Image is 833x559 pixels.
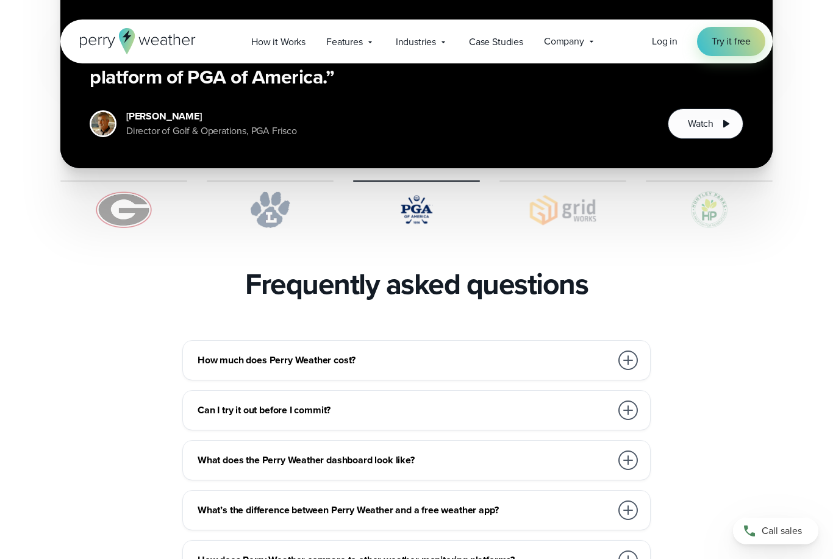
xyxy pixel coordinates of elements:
img: Gridworks.svg [499,191,626,228]
a: Try it free [697,27,765,56]
h3: How much does Perry Weather cost? [198,353,611,368]
h3: “It’s really important that we partner with the very best in the industry, and that’s why we chos... [90,16,743,89]
span: Log in [652,34,677,48]
img: PGA.svg [353,191,480,228]
img: Paul Earnest, Director of Golf & Operations, PGA Frisco Headshot [91,112,115,135]
button: Watch [668,109,743,139]
h3: What does the Perry Weather dashboard look like? [198,453,611,468]
span: Company [544,34,584,49]
span: Try it free [712,34,751,49]
a: Case Studies [459,29,534,54]
span: Call sales [762,524,802,538]
h3: What’s the difference between Perry Weather and a free weather app? [198,503,611,518]
a: Log in [652,34,677,49]
span: How it Works [251,35,306,49]
a: Call sales [733,518,818,544]
h3: Can I try it out before I commit? [198,403,611,418]
a: How it Works [241,29,316,54]
div: Director of Golf & Operations, PGA Frisco [126,124,297,138]
span: Features [326,35,363,49]
span: Watch [688,116,713,131]
div: [PERSON_NAME] [126,109,297,124]
h2: Frequently asked questions [245,267,588,301]
span: Industries [396,35,436,49]
span: Case Studies [469,35,523,49]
